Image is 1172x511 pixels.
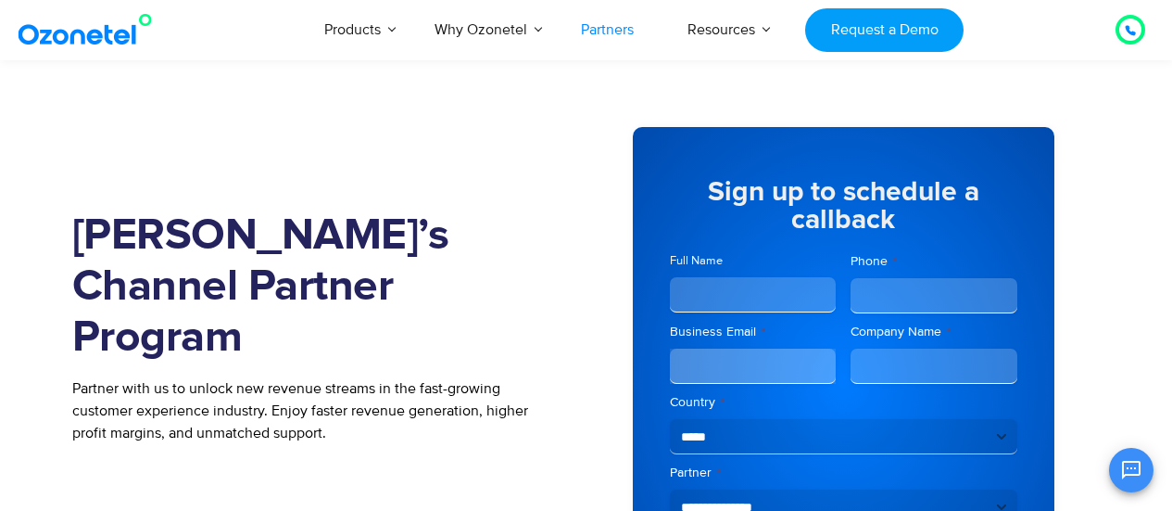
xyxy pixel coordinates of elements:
[670,323,837,341] label: Business Email
[805,8,964,52] a: Request a Demo
[851,252,1017,271] label: Phone
[1109,448,1153,492] button: Open chat
[72,211,559,364] h1: [PERSON_NAME]’s Channel Partner Program
[670,178,1017,234] h5: Sign up to schedule a callback
[851,323,1017,341] label: Company Name
[670,393,1017,412] label: Country
[670,464,1017,482] label: Partner
[72,377,559,444] p: Partner with us to unlock new revenue streams in the fast-growing customer experience industry. E...
[670,252,837,270] label: Full Name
